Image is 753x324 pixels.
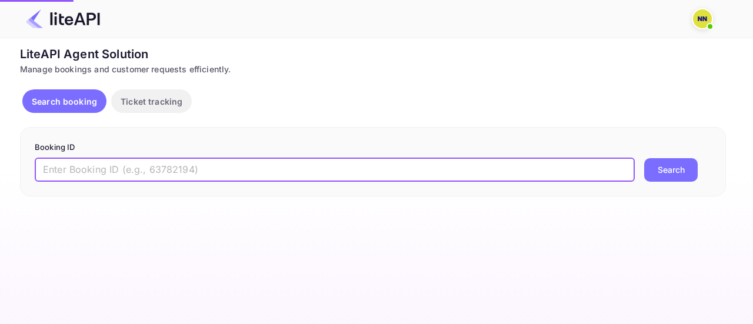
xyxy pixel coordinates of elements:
p: Search booking [32,95,97,108]
div: Manage bookings and customer requests efficiently. [20,63,726,75]
img: LiteAPI Logo [26,9,100,28]
div: LiteAPI Agent Solution [20,45,726,63]
button: Search [644,158,698,182]
img: N/A N/A [693,9,712,28]
p: Ticket tracking [121,95,182,108]
input: Enter Booking ID (e.g., 63782194) [35,158,635,182]
p: Booking ID [35,142,711,153]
